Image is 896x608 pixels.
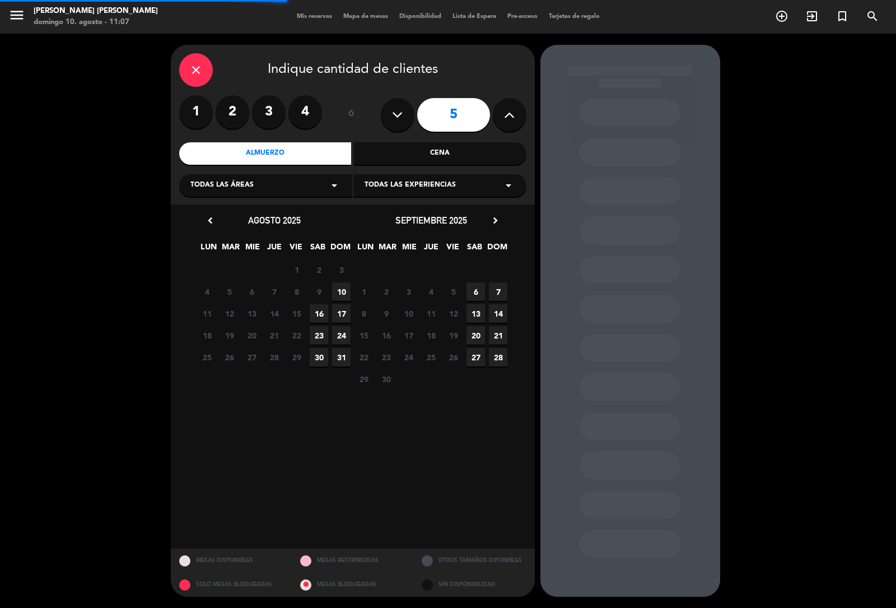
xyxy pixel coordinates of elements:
div: ó [333,95,370,134]
span: 14 [489,304,507,323]
span: 30 [310,348,328,366]
label: 4 [288,95,322,129]
span: 8 [287,282,306,301]
span: MIE [243,240,262,259]
span: 19 [444,326,463,345]
span: 1 [287,261,306,279]
span: 24 [399,348,418,366]
span: 10 [332,282,351,301]
i: search [866,10,879,23]
span: 16 [377,326,395,345]
span: 20 [242,326,261,345]
span: 12 [220,304,239,323]
i: arrow_drop_down [328,179,341,192]
span: VIE [287,240,305,259]
label: 2 [216,95,249,129]
span: JUE [265,240,283,259]
span: 3 [332,261,351,279]
i: chevron_left [204,215,216,226]
span: 12 [444,304,463,323]
span: 16 [310,304,328,323]
span: 17 [332,304,351,323]
label: 1 [179,95,213,129]
span: 31 [332,348,351,366]
span: 11 [198,304,216,323]
i: exit_to_app [805,10,819,23]
div: SIN DISPONIBILIDAD [413,573,535,597]
div: OTROS TAMAÑOS DIPONIBLES [413,549,535,573]
span: 10 [399,304,418,323]
i: add_circle_outline [775,10,788,23]
span: 13 [466,304,485,323]
div: MESAS RESTRINGIDAS [292,549,413,573]
span: 1 [354,282,373,301]
span: 30 [377,370,395,388]
span: 26 [220,348,239,366]
span: MAR [221,240,240,259]
span: DOM [487,240,506,259]
span: 23 [377,348,395,366]
i: close [189,63,203,77]
span: 27 [242,348,261,366]
span: 4 [198,282,216,301]
span: Mis reservas [291,13,338,20]
span: 21 [265,326,283,345]
span: 25 [422,348,440,366]
span: 19 [220,326,239,345]
span: Todas las experiencias [365,180,456,191]
span: 5 [444,282,463,301]
span: Pre-acceso [502,13,543,20]
span: 2 [310,261,328,279]
i: menu [8,7,25,24]
i: arrow_drop_down [502,179,515,192]
div: domingo 10. agosto - 11:07 [34,17,158,28]
button: menu [8,7,25,27]
div: Indique cantidad de clientes [179,53,526,87]
span: agosto 2025 [248,215,301,226]
div: MESAS DISPONIBLES [171,549,292,573]
span: Disponibilidad [394,13,447,20]
label: 3 [252,95,286,129]
span: SAB [465,240,484,259]
span: Mapa de mesas [338,13,394,20]
span: 5 [220,282,239,301]
span: 17 [399,326,418,345]
span: MIE [400,240,418,259]
span: 14 [265,304,283,323]
div: SOLO MESAS BLOQUEADAS [171,573,292,597]
span: 22 [287,326,306,345]
span: 11 [422,304,440,323]
span: 9 [377,304,395,323]
span: 20 [466,326,485,345]
div: Almuerzo [179,142,352,165]
span: 25 [198,348,216,366]
span: 29 [287,348,306,366]
span: MAR [378,240,396,259]
span: septiembre 2025 [395,215,467,226]
span: 13 [242,304,261,323]
span: LUN [356,240,375,259]
span: 2 [377,282,395,301]
span: 4 [422,282,440,301]
span: 15 [287,304,306,323]
span: 6 [242,282,261,301]
span: 7 [265,282,283,301]
span: SAB [309,240,327,259]
span: 6 [466,282,485,301]
span: Tarjetas de regalo [543,13,605,20]
span: 28 [489,348,507,366]
i: turned_in_not [836,10,849,23]
span: 23 [310,326,328,345]
span: 7 [489,282,507,301]
span: 18 [422,326,440,345]
i: chevron_right [489,215,501,226]
span: Todas las áreas [190,180,254,191]
span: 3 [399,282,418,301]
span: DOM [330,240,349,259]
span: 9 [310,282,328,301]
span: LUN [199,240,218,259]
span: 22 [354,348,373,366]
span: VIE [444,240,462,259]
span: 29 [354,370,373,388]
div: [PERSON_NAME] [PERSON_NAME] [34,6,158,17]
